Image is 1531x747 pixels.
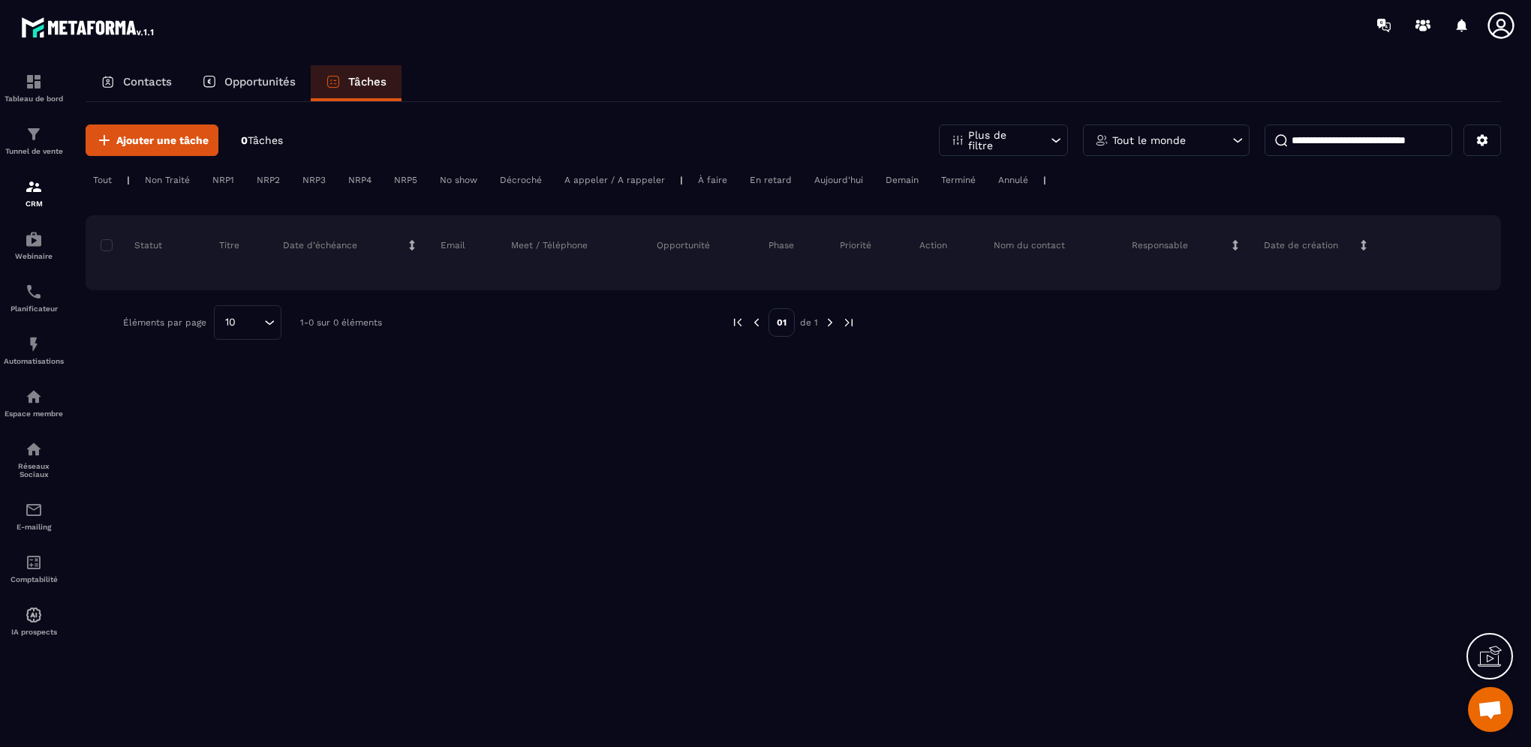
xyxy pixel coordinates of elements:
[1264,239,1338,251] p: Date de création
[25,606,43,624] img: automations
[441,239,465,251] p: Email
[4,490,64,542] a: emailemailE-mailing
[840,239,871,251] p: Priorité
[4,219,64,271] a: automationsautomationsWebinaire
[4,61,64,114] a: formationformationTableau de bord
[690,171,735,189] div: À faire
[1132,239,1188,251] p: Responsable
[1043,175,1046,185] p: |
[248,134,283,146] span: Tâches
[4,542,64,595] a: accountantaccountantComptabilité
[4,166,64,219] a: formationformationCRM
[86,171,119,189] div: Tout
[25,501,43,519] img: email
[295,171,333,189] div: NRP3
[823,316,837,329] img: next
[25,178,43,196] img: formation
[511,239,588,251] p: Meet / Téléphone
[25,440,43,458] img: social-network
[807,171,871,189] div: Aujourd'hui
[137,171,197,189] div: Non Traité
[104,239,162,251] p: Statut
[187,65,311,101] a: Opportunités
[919,239,947,251] p: Action
[991,171,1036,189] div: Annulé
[25,553,43,571] img: accountant
[387,171,425,189] div: NRP5
[4,409,64,418] p: Espace membre
[750,316,763,329] img: prev
[4,252,64,260] p: Webinaire
[492,171,549,189] div: Décroché
[219,239,239,251] p: Titre
[348,75,387,88] p: Tâches
[4,199,64,208] p: CRM
[123,317,206,328] p: Éléments par page
[25,388,43,406] img: automations
[25,335,43,353] img: automations
[878,171,926,189] div: Demain
[657,239,710,251] p: Opportunité
[4,94,64,103] p: Tableau de bord
[86,65,187,101] a: Contacts
[968,130,1034,151] p: Plus de filtre
[224,75,296,88] p: Opportunités
[205,171,242,189] div: NRP1
[4,304,64,313] p: Planificateur
[742,171,799,189] div: En retard
[25,125,43,143] img: formation
[249,171,287,189] div: NRP2
[311,65,402,101] a: Tâches
[4,114,64,166] a: formationformationTunnel de vente
[842,316,856,329] img: next
[432,171,485,189] div: No show
[731,316,744,329] img: prev
[220,314,241,331] span: 10
[25,283,43,301] img: scheduler
[86,124,218,156] button: Ajouter une tâche
[4,628,64,636] p: IA prospects
[341,171,379,189] div: NRP4
[4,324,64,376] a: automationsautomationsAutomatisations
[283,239,357,251] p: Date d’échéance
[680,175,683,185] p: |
[116,133,209,148] span: Ajouter une tâche
[123,75,172,88] p: Contacts
[21,13,156,40] img: logo
[214,305,281,340] div: Search for option
[800,316,818,328] p: de 1
[300,317,382,328] p: 1-0 sur 0 éléments
[994,239,1065,251] p: Nom du contact
[4,523,64,531] p: E-mailing
[241,133,283,148] p: 0
[769,239,794,251] p: Phase
[1468,687,1513,732] a: Ouvrir le chat
[4,575,64,583] p: Comptabilité
[1112,135,1186,145] p: Tout le monde
[25,230,43,248] img: automations
[4,147,64,155] p: Tunnel de vente
[934,171,983,189] div: Terminé
[769,308,795,337] p: 01
[241,314,260,331] input: Search for option
[127,175,130,185] p: |
[4,376,64,429] a: automationsautomationsEspace membre
[4,271,64,324] a: schedulerschedulerPlanificateur
[557,171,672,189] div: A appeler / A rappeler
[25,73,43,91] img: formation
[4,462,64,478] p: Réseaux Sociaux
[4,429,64,490] a: social-networksocial-networkRéseaux Sociaux
[4,357,64,365] p: Automatisations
